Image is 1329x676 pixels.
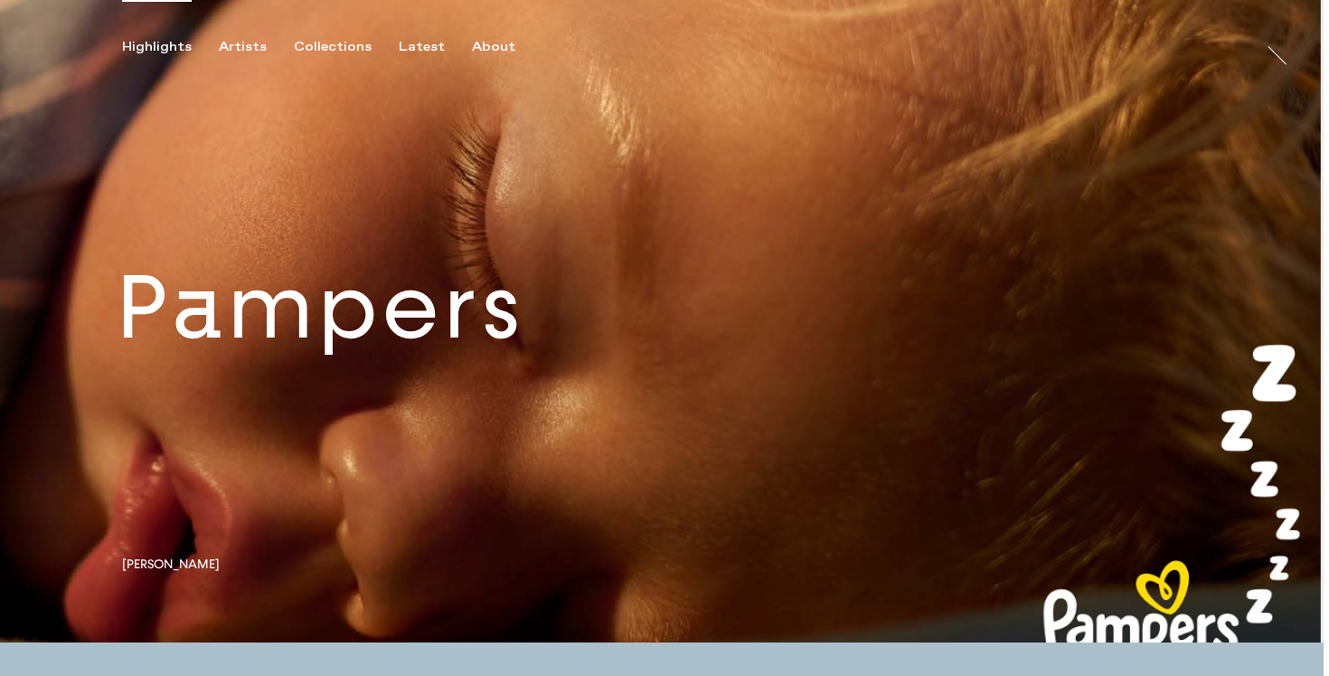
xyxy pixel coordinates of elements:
[219,39,267,55] div: Artists
[399,39,472,55] button: Latest
[219,39,294,55] button: Artists
[122,39,219,55] button: Highlights
[122,39,192,55] div: Highlights
[294,39,399,55] button: Collections
[472,39,542,55] button: About
[294,39,372,55] div: Collections
[472,39,515,55] div: About
[399,39,445,55] div: Latest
